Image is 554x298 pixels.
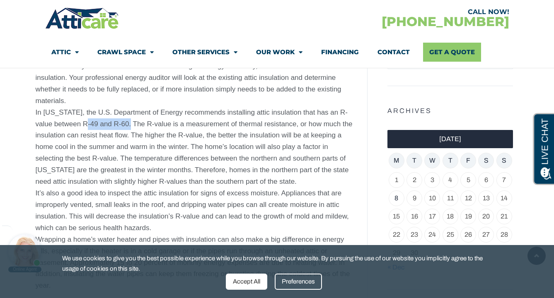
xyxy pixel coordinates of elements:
[405,226,423,244] td: 23
[441,207,459,226] td: 18
[495,207,513,226] td: 21
[321,43,359,62] a: Financing
[477,226,495,244] td: 27
[36,49,355,291] p: A good place to start is often with a professional energy audit. A professional energy auditor wi...
[405,207,423,226] td: 16
[275,274,322,290] div: Preferences
[441,226,459,244] td: 25
[20,7,67,17] span: Opens a chat window
[256,43,302,62] a: Our Work
[405,171,423,189] td: 2
[226,274,267,290] div: Accept All
[459,150,477,171] th: Friday
[495,189,513,207] td: 14
[423,150,441,171] th: Wednesday
[459,207,477,226] td: 19
[459,189,477,207] td: 12
[387,207,405,226] td: 15
[51,43,79,62] a: Attic
[459,226,477,244] td: 26
[477,189,495,207] td: 13
[477,171,495,189] td: 6
[172,43,237,62] a: Other Services
[277,9,509,15] div: CALL NOW!
[97,43,154,62] a: Crawl Space
[441,171,459,189] td: 4
[405,244,423,262] td: 30
[4,232,46,273] iframe: Chat Invitation
[423,226,441,244] td: 24
[387,150,405,171] th: Monday
[495,171,513,189] td: 7
[459,171,477,189] td: 5
[423,171,441,189] td: 3
[62,253,486,274] span: We use cookies to give you the best possible experience while you browse through our website. By ...
[387,189,405,207] td: 8
[441,189,459,207] td: 11
[423,207,441,226] td: 17
[405,189,423,207] td: 9
[477,150,495,171] th: Saturday
[387,101,513,121] h5: Archives
[441,150,459,171] th: Thursday
[477,207,495,226] td: 20
[377,43,410,62] a: Contact
[423,189,441,207] td: 10
[405,150,423,171] th: Tuesday
[387,171,405,189] td: 1
[495,226,513,244] td: 28
[387,244,405,262] td: 29
[495,150,513,171] th: Sunday
[387,130,513,148] caption: [DATE]
[387,226,405,244] td: 22
[51,43,503,62] nav: Menu
[423,43,481,62] a: Get A Quote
